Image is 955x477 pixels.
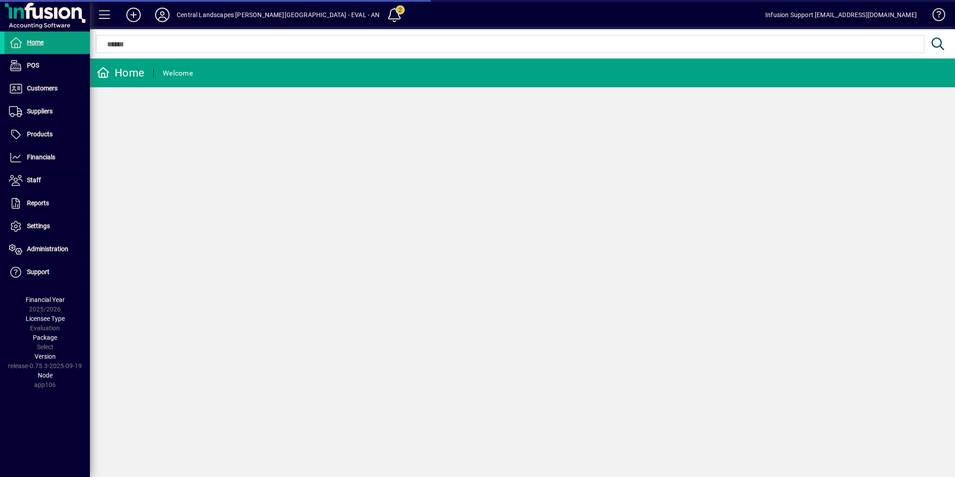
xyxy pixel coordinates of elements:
[163,66,193,81] div: Welcome
[119,7,148,23] button: Add
[26,315,65,322] span: Licensee Type
[765,8,917,22] div: Infusion Support [EMAIL_ADDRESS][DOMAIN_NAME]
[4,54,90,77] a: POS
[4,192,90,215] a: Reports
[4,238,90,261] a: Administration
[35,353,56,360] span: Version
[27,245,68,252] span: Administration
[27,199,49,207] span: Reports
[27,62,39,69] span: POS
[4,77,90,100] a: Customers
[26,296,65,303] span: Financial Year
[27,85,58,92] span: Customers
[27,153,55,161] span: Financials
[27,39,44,46] span: Home
[148,7,177,23] button: Profile
[27,130,53,138] span: Products
[38,372,53,379] span: Node
[4,123,90,146] a: Products
[177,8,380,22] div: Central Landscapes [PERSON_NAME][GEOGRAPHIC_DATA] - EVAL - AN
[27,268,49,275] span: Support
[4,146,90,169] a: Financials
[27,176,41,184] span: Staff
[27,222,50,229] span: Settings
[4,169,90,192] a: Staff
[4,261,90,283] a: Support
[4,100,90,123] a: Suppliers
[926,2,944,31] a: Knowledge Base
[97,66,144,80] div: Home
[4,215,90,238] a: Settings
[27,108,53,115] span: Suppliers
[33,334,57,341] span: Package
